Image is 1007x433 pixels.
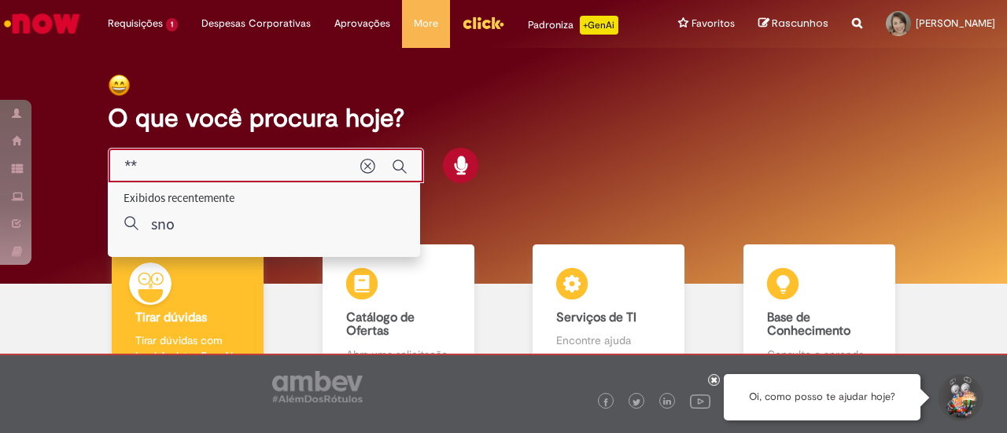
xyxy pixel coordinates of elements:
[135,310,207,325] b: Tirar dúvidas
[83,244,293,380] a: Tirar dúvidas Tirar dúvidas com Lupi Assist e Gen Ai
[503,244,714,380] a: Serviços de TI Encontre ajuda
[334,16,390,31] span: Aprovações
[462,11,504,35] img: click_logo_yellow_360x200.png
[690,391,710,411] img: logo_footer_youtube.png
[767,347,872,362] p: Consulte e aprenda
[772,16,828,31] span: Rascunhos
[346,347,451,362] p: Abra uma solicitação
[528,16,618,35] div: Padroniza
[714,244,925,380] a: Base de Conhecimento Consulte e aprenda
[758,17,828,31] a: Rascunhos
[602,398,610,406] img: logo_footer_facebook.png
[767,310,850,339] b: Base de Conhecimento
[556,310,636,325] b: Serviços de TI
[580,16,618,35] p: +GenAi
[556,332,661,348] p: Encontre ajuda
[135,332,240,364] p: Tirar dúvidas com Lupi Assist e Gen Ai
[166,18,178,31] span: 1
[346,310,415,339] b: Catálogo de Ofertas
[272,371,363,402] img: logo_footer_ambev_rotulo_gray.png
[108,16,163,31] span: Requisições
[692,16,735,31] span: Favoritos
[108,74,131,97] img: happy-face.png
[724,374,920,420] div: Oi, como posso te ajudar hoje?
[916,17,995,30] span: [PERSON_NAME]
[936,374,983,421] button: Iniciar Conversa de Suporte
[108,105,898,132] h2: O que você procura hoje?
[414,16,438,31] span: More
[2,8,83,39] img: ServiceNow
[633,398,640,406] img: logo_footer_twitter.png
[663,398,671,407] img: logo_footer_linkedin.png
[201,16,311,31] span: Despesas Corporativas
[293,244,504,380] a: Catálogo de Ofertas Abra uma solicitação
